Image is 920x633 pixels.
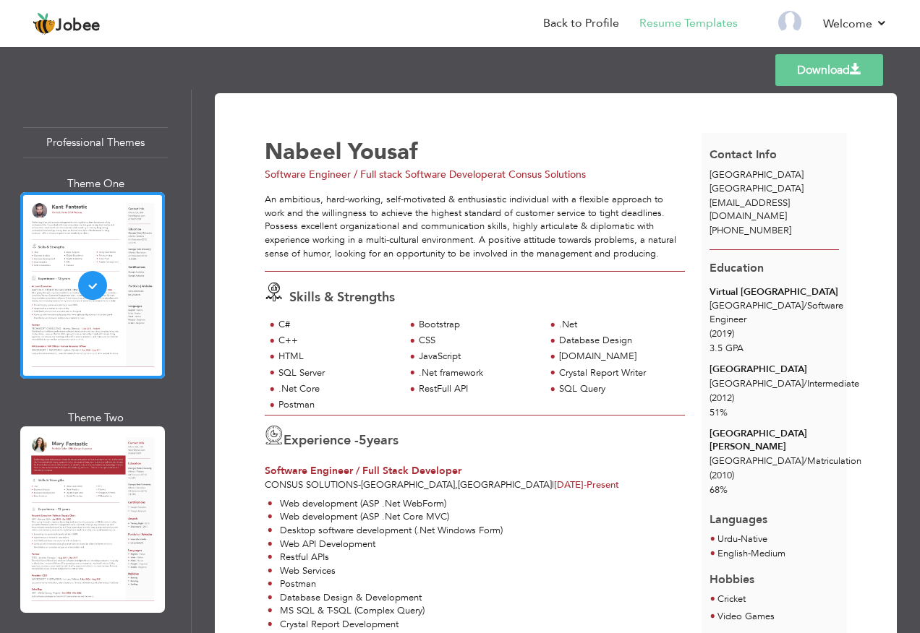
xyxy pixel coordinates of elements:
[710,224,791,237] span: [PHONE_NUMBER]
[584,478,587,491] span: -
[419,350,537,363] div: JavaScript
[419,318,537,332] div: Bootstrap
[56,18,101,34] span: Jobee
[748,547,751,560] span: -
[361,478,455,491] span: [GEOGRAPHIC_DATA]
[738,533,741,546] span: -
[804,377,807,390] span: /
[265,193,686,260] div: An ambitious, hard-working, self-motivated & enthusiastic individual with a flexible approach to ...
[710,572,754,587] span: Hobbies
[455,478,458,491] span: ,
[717,533,738,546] span: Urdu
[710,182,804,195] span: [GEOGRAPHIC_DATA]
[265,464,461,478] span: Software Engineer / Full Stack Developer
[717,547,748,560] span: English
[419,382,537,396] div: RestFull API
[559,366,677,380] div: Crystal Report Writer
[710,342,744,355] span: 3.5 GPA
[348,137,417,167] span: Yousaf
[710,299,843,326] span: [GEOGRAPHIC_DATA] Software Engineer
[559,382,677,396] div: SQL Query
[559,350,677,363] div: [DOMAIN_NAME]
[278,334,396,348] div: C++
[710,260,764,276] span: Education
[358,478,361,491] span: -
[289,288,395,306] span: Skills & Strengths
[23,176,168,191] div: Theme One
[710,168,804,181] span: [GEOGRAPHIC_DATA]
[710,327,734,340] span: (2019)
[823,15,887,33] a: Welcome
[268,591,503,605] li: Database Design & Development
[710,363,839,376] div: [GEOGRAPHIC_DATA]
[265,478,358,491] span: Consus Solutions
[554,478,587,491] span: [DATE]
[554,478,619,491] span: Present
[33,12,56,35] img: jobee.io
[278,382,396,396] div: .Net Core
[359,431,399,450] label: years
[717,610,775,623] span: Video Games
[23,410,168,426] div: Theme Two
[268,551,503,564] li: Restful APIs
[559,318,677,332] div: .Net
[710,501,767,528] span: Languages
[265,168,497,181] span: Software Engineer / Full stack Software Developer
[804,455,807,468] span: /
[710,469,734,482] span: (2010)
[710,427,839,454] div: [GEOGRAPHIC_DATA][PERSON_NAME]
[710,392,734,405] span: (2012)
[419,366,537,380] div: .Net framework
[359,431,367,449] span: 5
[717,533,767,547] li: Native
[717,547,785,561] li: Medium
[710,377,859,390] span: [GEOGRAPHIC_DATA] Intermediate
[268,524,503,538] li: Desktop software development (.Net Windows Form)
[278,350,396,363] div: HTML
[775,54,883,86] a: Download
[268,497,503,511] li: Web development (ASP .Net WebForm)
[710,285,839,299] div: Virtual [GEOGRAPHIC_DATA]
[278,366,396,380] div: SQL Server
[778,11,801,34] img: Profile Img
[710,147,777,163] span: Contact Info
[497,168,586,181] span: at Consus Solutions
[710,406,728,419] span: 51%
[710,483,728,496] span: 68%
[639,15,738,32] a: Resume Templates
[543,15,619,32] a: Back to Profile
[559,334,677,348] div: Database Design
[804,299,807,312] span: /
[268,538,503,551] li: Web API Development
[23,127,168,158] div: Professional Themes
[458,478,552,491] span: [GEOGRAPHIC_DATA]
[278,398,396,412] div: Postman
[268,564,503,578] li: Web Services
[710,455,861,468] span: [GEOGRAPHIC_DATA] Matriculation
[278,318,396,332] div: C#
[552,478,554,491] span: |
[284,431,359,449] span: Experience -
[710,197,790,223] span: [EMAIL_ADDRESS][DOMAIN_NAME]
[268,577,503,591] li: Postman
[419,334,537,348] div: CSS
[268,618,503,632] li: Crystal Report Development
[265,137,341,167] span: Nabeel
[268,510,503,524] li: Web development (ASP .Net Core MVC)
[717,593,746,606] span: Cricket
[268,604,503,618] li: MS SQL & T-SQL (Complex Query)
[33,12,101,35] a: Jobee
